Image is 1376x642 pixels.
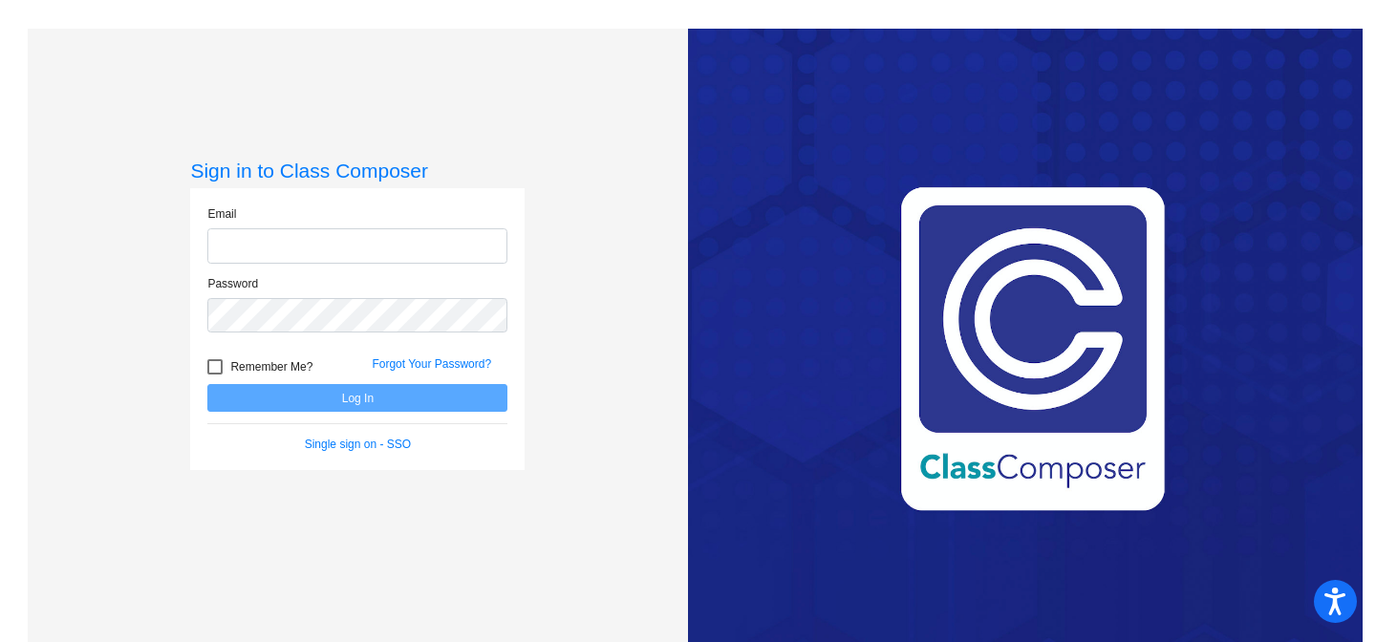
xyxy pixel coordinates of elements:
[305,438,411,451] a: Single sign on - SSO
[207,205,236,223] label: Email
[207,275,258,292] label: Password
[190,159,525,182] h3: Sign in to Class Composer
[230,355,312,378] span: Remember Me?
[372,357,491,371] a: Forgot Your Password?
[207,384,507,412] button: Log In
